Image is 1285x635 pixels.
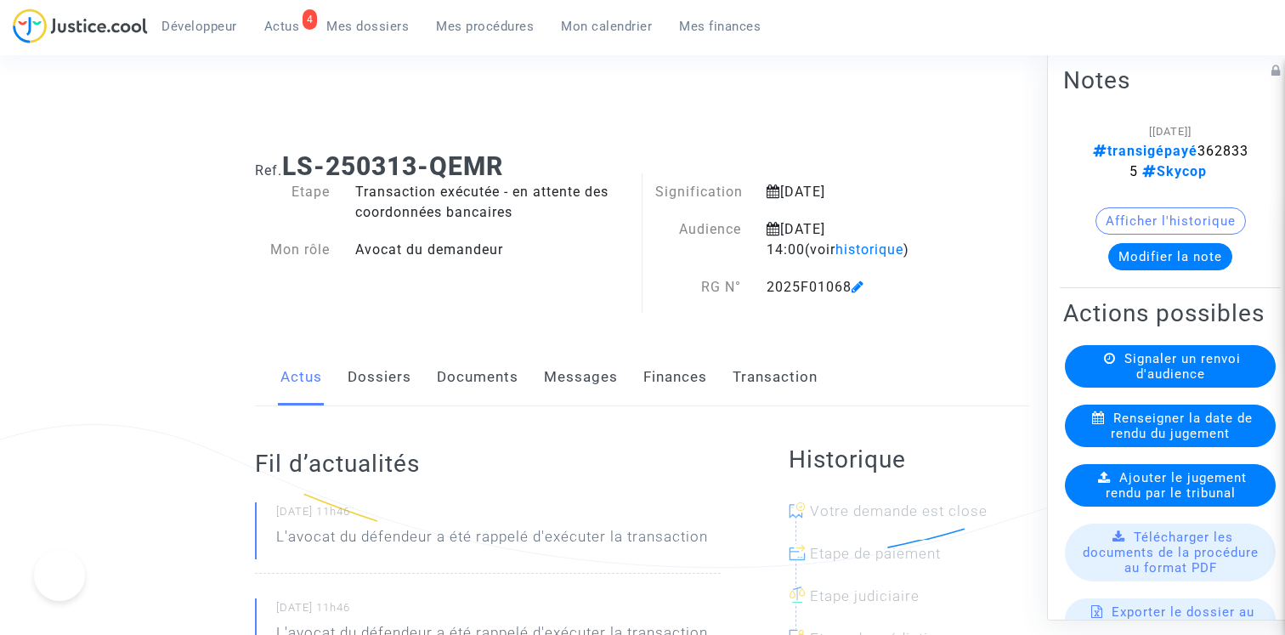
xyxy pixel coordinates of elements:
[1112,604,1254,634] span: Exporter le dossier au format Excel
[148,14,251,39] a: Développeur
[733,349,818,405] a: Transaction
[303,9,318,30] div: 4
[754,182,976,202] div: [DATE]
[436,19,534,34] span: Mes procédures
[34,550,85,601] iframe: Help Scout Beacon - Open
[789,445,1030,474] h2: Historique
[255,449,720,479] h2: Fil d’actualités
[342,240,642,260] div: Avocat du demandeur
[161,19,237,34] span: Développeur
[1124,350,1241,381] span: Signaler un renvoi d'audience
[835,241,903,258] span: historique
[1111,410,1253,440] span: Renseigner la date de rendu du jugement
[1095,207,1246,234] button: Afficher l'historique
[1093,142,1248,179] span: 3628335
[1063,298,1277,327] h2: Actions possibles
[282,151,503,181] b: LS-250313-QEMR
[276,504,720,526] small: [DATE] 11h46
[1083,529,1259,575] span: Télécharger les documents de la procédure au format PDF
[754,277,976,298] div: 2025F01068
[251,14,314,39] a: 4Actus
[642,219,754,260] div: Audience
[1063,65,1277,94] h2: Notes
[280,349,322,405] a: Actus
[1138,162,1207,179] span: Skycop
[643,349,707,405] a: Finances
[754,219,976,260] div: [DATE] 14:00
[665,14,774,39] a: Mes finances
[276,526,708,556] p: L'avocat du défendeur a été rappelé d'exécuter la transaction
[348,349,411,405] a: Dossiers
[342,182,642,223] div: Transaction exécutée - en attente des coordonnées bancaires
[1093,142,1197,158] span: transigépayé
[1106,469,1248,500] span: Ajouter le jugement rendu par le tribunal
[679,19,761,34] span: Mes finances
[642,277,754,298] div: RG N°
[326,19,409,34] span: Mes dossiers
[437,349,518,405] a: Documents
[642,182,754,202] div: Signification
[242,240,342,260] div: Mon rôle
[13,9,148,43] img: jc-logo.svg
[242,182,342,223] div: Etape
[805,241,909,258] span: (voir )
[264,19,300,34] span: Actus
[313,14,422,39] a: Mes dossiers
[255,162,282,179] span: Ref.
[810,502,988,519] span: Votre demande est close
[1149,124,1192,137] span: [[DATE]]
[1108,242,1232,269] button: Modifier la note
[561,19,652,34] span: Mon calendrier
[276,600,720,622] small: [DATE] 11h46
[544,349,618,405] a: Messages
[422,14,547,39] a: Mes procédures
[547,14,665,39] a: Mon calendrier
